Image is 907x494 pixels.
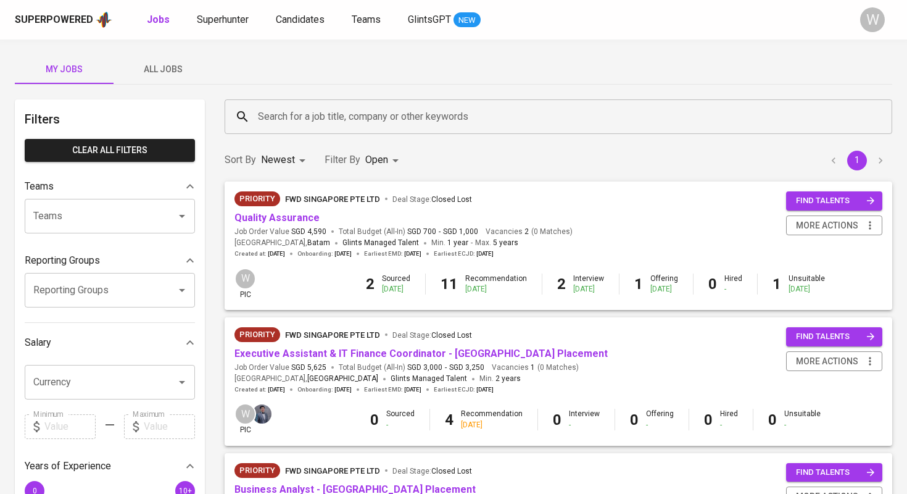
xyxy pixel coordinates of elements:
span: Closed Lost [431,195,472,204]
p: Filter By [325,153,360,167]
h6: Filters [25,109,195,129]
span: Onboarding : [297,249,352,258]
span: find talents [796,330,875,344]
span: Earliest ECJD : [434,249,494,258]
span: - [445,362,447,373]
div: [DATE] [461,420,523,430]
div: New Job received from Demand Team [234,191,280,206]
span: [DATE] [404,385,421,394]
span: 5 years [493,238,518,247]
div: - [784,420,821,430]
span: Earliest EMD : [364,249,421,258]
span: Created at : [234,249,285,258]
span: Superhunter [197,14,249,25]
span: Min. [479,374,521,383]
span: Earliest EMD : [364,385,421,394]
div: Unsuitable [789,274,825,295]
div: Unsuitable [784,409,821,430]
span: 1 [529,362,535,373]
button: Open [173,207,191,225]
b: 2 [557,275,566,293]
div: W [234,403,256,425]
span: Priority [234,193,280,205]
span: Created at : [234,385,285,394]
b: 2 [366,275,375,293]
div: W [860,7,885,32]
input: Value [44,414,96,439]
span: Priority [234,464,280,477]
span: Open [365,154,388,165]
span: Priority [234,329,280,341]
div: Recommendation [461,409,523,430]
span: FWD Singapore Pte Ltd [285,466,380,475]
span: Deal Stage : [392,195,472,204]
img: app logo [96,10,112,29]
span: GlintsGPT [408,14,451,25]
div: Hired [724,274,742,295]
p: Newest [261,153,295,167]
span: Batam [307,237,330,249]
div: - [386,420,415,430]
div: New Job received from Demand Team [234,327,280,342]
b: 1 [772,275,781,293]
span: Onboarding : [297,385,352,394]
div: Interview [569,409,600,430]
div: Sourced [382,274,410,295]
button: Open [173,282,191,299]
b: 0 [708,275,717,293]
span: SGD 3,250 [449,362,484,373]
div: - [569,420,600,430]
div: Reporting Groups [25,248,195,273]
img: jhon@glints.com [252,404,271,424]
span: [DATE] [268,249,285,258]
b: 1 [634,275,643,293]
span: [DATE] [476,385,494,394]
a: Candidates [276,12,327,28]
span: Job Order Value [234,227,326,237]
span: SGD 5,625 [291,362,326,373]
span: Vacancies ( 0 Matches ) [492,362,579,373]
div: Newest [261,149,310,172]
div: Years of Experience [25,454,195,479]
span: My Jobs [22,62,106,77]
span: Min. [431,238,468,247]
span: Max. [475,238,518,247]
b: Jobs [147,14,170,25]
span: SGD 700 [407,227,436,237]
div: [DATE] [789,284,825,295]
span: 2 years [495,374,521,383]
p: Years of Experience [25,459,111,474]
span: Glints Managed Talent [391,374,467,383]
span: [GEOGRAPHIC_DATA] , [234,373,378,385]
span: find talents [796,194,875,208]
div: pic [234,403,256,435]
span: more actions [796,354,858,369]
span: FWD Singapore Pte Ltd [285,195,380,204]
button: find talents [786,191,882,211]
a: Superhunter [197,12,251,28]
span: SGD 3,000 [407,362,442,373]
button: more actions [786,351,882,372]
b: 0 [553,411,561,429]
span: SGD 1,000 [443,227,478,237]
div: - [646,420,674,430]
div: [DATE] [650,284,678,295]
b: 0 [370,411,379,429]
b: 11 [441,275,458,293]
span: Vacancies ( 0 Matches ) [486,227,573,237]
span: Clear All filters [35,143,185,158]
div: Teams [25,174,195,199]
button: find talents [786,463,882,482]
span: Deal Stage : [392,467,472,475]
span: [DATE] [476,249,494,258]
button: find talents [786,327,882,346]
span: Closed Lost [431,467,472,475]
span: Job Order Value [234,362,326,373]
div: Recommendation [465,274,527,295]
a: Executive Assistant & IT Finance Coordinator - [GEOGRAPHIC_DATA] Placement [234,348,608,359]
b: 4 [445,411,453,429]
button: Clear All filters [25,139,195,162]
p: Teams [25,179,54,194]
span: Candidates [276,14,325,25]
span: [DATE] [334,249,352,258]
